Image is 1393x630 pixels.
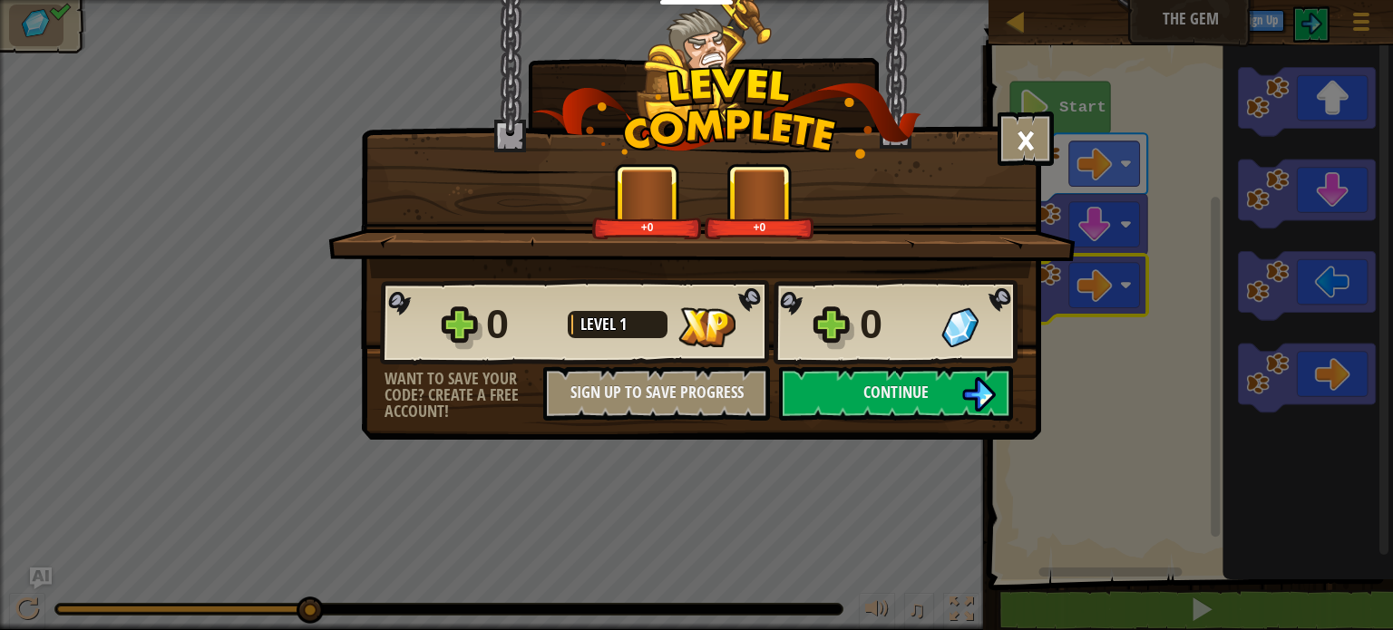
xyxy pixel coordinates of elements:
[678,307,735,347] img: XP Gained
[532,67,921,159] img: level_complete.png
[385,371,543,420] div: Want to save your code? Create a free account!
[596,220,698,234] div: +0
[619,313,627,335] span: 1
[941,307,979,347] img: Gems Gained
[708,220,811,234] div: +0
[998,111,1054,166] button: ×
[543,366,770,421] button: Sign Up to Save Progress
[863,381,929,403] span: Continue
[580,313,619,335] span: Level
[860,296,930,354] div: 0
[961,377,996,412] img: Continue
[486,296,557,354] div: 0
[779,366,1013,421] button: Continue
